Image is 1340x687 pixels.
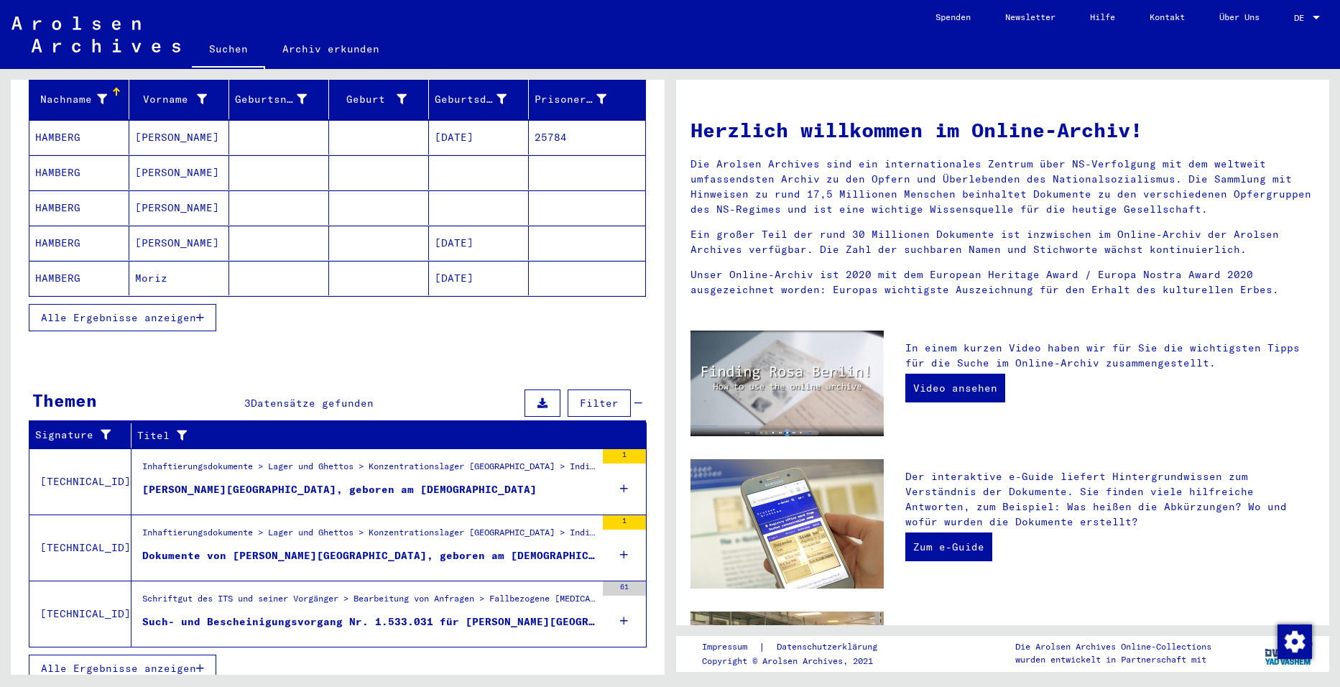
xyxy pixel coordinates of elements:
[702,640,759,655] a: Impressum
[1262,635,1316,671] img: yv_logo.png
[129,120,229,155] mat-cell: [PERSON_NAME]
[192,32,265,69] a: Suchen
[129,190,229,225] mat-cell: [PERSON_NAME]
[142,614,596,630] div: Such- und Bescheinigungsvorgang Nr. 1.533.031 für [PERSON_NAME][GEOGRAPHIC_DATA] geboren [DEMOGRA...
[905,341,1315,371] p: In einem kurzen Video haben wir für Sie die wichtigsten Tipps für die Suche im Online-Archiv zusa...
[29,226,129,260] mat-cell: HAMBERG
[137,424,629,447] div: Titel
[429,226,529,260] mat-cell: [DATE]
[603,449,646,464] div: 1
[29,655,216,682] button: Alle Ergebnisse anzeigen
[690,157,1316,217] p: Die Arolsen Archives sind ein internationales Zentrum über NS-Verfolgung mit dem weltweit umfasse...
[29,304,216,331] button: Alle Ergebnisse anzeigen
[568,389,631,417] button: Filter
[135,88,228,111] div: Vorname
[251,397,374,410] span: Datensätze gefunden
[129,261,229,295] mat-cell: Moriz
[35,92,107,107] div: Nachname
[129,155,229,190] mat-cell: [PERSON_NAME]
[142,482,537,497] div: [PERSON_NAME][GEOGRAPHIC_DATA], geboren am [DEMOGRAPHIC_DATA]
[265,32,397,66] a: Archiv erkunden
[535,88,628,111] div: Prisoner #
[135,92,207,107] div: Vorname
[765,640,895,655] a: Datenschutzerklärung
[1015,640,1211,653] p: Die Arolsen Archives Online-Collections
[690,227,1316,257] p: Ein großer Teil der rund 30 Millionen Dokumente ist inzwischen im Online-Archiv der Arolsen Archi...
[129,79,229,119] mat-header-cell: Vorname
[142,548,596,563] div: Dokumente von [PERSON_NAME][GEOGRAPHIC_DATA], geboren am [DEMOGRAPHIC_DATA]
[29,448,131,515] td: [TECHNICAL_ID]
[529,79,645,119] mat-header-cell: Prisoner #
[129,226,229,260] mat-cell: [PERSON_NAME]
[29,261,129,295] mat-cell: HAMBERG
[142,460,596,480] div: Inhaftierungsdokumente > Lager und Ghettos > Konzentrationslager [GEOGRAPHIC_DATA] > Individuelle...
[690,115,1316,145] h1: Herzlich willkommen im Online-Archiv!
[905,532,992,561] a: Zum e-Guide
[335,88,428,111] div: Geburt‏
[11,17,180,52] img: Arolsen_neg.svg
[702,655,895,668] p: Copyright © Arolsen Archives, 2021
[235,92,307,107] div: Geburtsname
[335,92,407,107] div: Geburt‏
[702,640,895,655] div: |
[229,79,329,119] mat-header-cell: Geburtsname
[235,88,328,111] div: Geburtsname
[690,459,884,589] img: eguide.jpg
[29,190,129,225] mat-cell: HAMBERG
[244,397,251,410] span: 3
[905,622,1315,682] p: Zusätzlich zu Ihrer eigenen Recherche haben Sie die Möglichkeit, eine Anfrage an die Arolsen Arch...
[429,79,529,119] mat-header-cell: Geburtsdatum
[1294,13,1310,23] span: DE
[29,79,129,119] mat-header-cell: Nachname
[29,120,129,155] mat-cell: HAMBERG
[690,267,1316,298] p: Unser Online-Archiv ist 2020 mit dem European Heritage Award / Europa Nostra Award 2020 ausgezeic...
[29,581,131,647] td: [TECHNICAL_ID]
[29,155,129,190] mat-cell: HAMBERG
[603,515,646,530] div: 1
[32,387,97,413] div: Themen
[435,88,528,111] div: Geburtsdatum
[29,515,131,581] td: [TECHNICAL_ID]
[905,469,1315,530] p: Der interaktive e-Guide liefert Hintergrundwissen zum Verständnis der Dokumente. Sie finden viele...
[1015,653,1211,666] p: wurden entwickelt in Partnerschaft mit
[603,581,646,596] div: 61
[905,374,1005,402] a: Video ansehen
[41,662,196,675] span: Alle Ergebnisse anzeigen
[35,88,129,111] div: Nachname
[690,331,884,436] img: video.jpg
[329,79,429,119] mat-header-cell: Geburt‏
[142,592,596,612] div: Schriftgut des ITS und seiner Vorgänger > Bearbeitung von Anfragen > Fallbezogene [MEDICAL_DATA] ...
[429,120,529,155] mat-cell: [DATE]
[35,428,113,443] div: Signature
[435,92,507,107] div: Geburtsdatum
[429,261,529,295] mat-cell: [DATE]
[142,526,596,546] div: Inhaftierungsdokumente > Lager und Ghettos > Konzentrationslager [GEOGRAPHIC_DATA] > Individuelle...
[41,311,196,324] span: Alle Ergebnisse anzeigen
[535,92,606,107] div: Prisoner #
[580,397,619,410] span: Filter
[35,424,131,447] div: Signature
[529,120,645,155] mat-cell: 25784
[1277,624,1312,659] img: Zustimmung ändern
[137,428,611,443] div: Titel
